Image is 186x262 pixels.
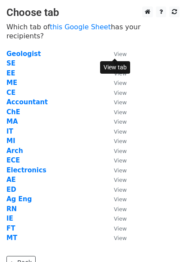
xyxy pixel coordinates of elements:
[6,186,16,193] a: ED
[100,61,130,74] div: View tab
[114,225,127,232] small: View
[6,118,18,125] a: MA
[114,51,127,57] small: View
[114,187,127,193] small: View
[105,128,127,135] a: View
[6,195,32,203] a: Ag Eng
[114,167,127,174] small: View
[114,235,127,241] small: View
[6,79,17,87] a: ME
[6,225,15,232] a: FT
[105,69,127,77] a: View
[114,99,127,106] small: View
[105,234,127,242] a: View
[105,108,127,116] a: View
[105,166,127,174] a: View
[6,108,20,116] a: ChE
[6,166,46,174] a: Electronics
[6,6,180,19] h3: Choose tab
[114,157,127,164] small: View
[143,221,186,262] iframe: Chat Widget
[105,147,127,155] a: View
[6,205,17,213] a: RN
[6,176,16,184] a: AE
[6,156,20,164] a: ECE
[114,128,127,135] small: View
[114,215,127,222] small: View
[6,234,17,242] a: MT
[6,69,15,77] a: EE
[114,90,127,96] small: View
[105,137,127,145] a: View
[6,22,180,41] p: Which tab of has your recipients?
[6,147,23,155] a: Arch
[6,59,15,67] a: SE
[6,98,48,106] a: Accountant
[105,195,127,203] a: View
[114,196,127,203] small: View
[105,215,127,222] a: View
[114,70,127,77] small: View
[105,156,127,164] a: View
[114,109,127,115] small: View
[105,98,127,106] a: View
[105,118,127,125] a: View
[6,50,41,58] a: Geologist
[50,23,111,31] a: this Google Sheet
[114,138,127,144] small: View
[114,80,127,86] small: View
[105,186,127,193] a: View
[114,119,127,125] small: View
[105,205,127,213] a: View
[105,89,127,97] a: View
[105,79,127,87] a: View
[105,225,127,232] a: View
[6,215,13,222] a: IE
[114,148,127,154] small: View
[105,50,127,58] a: View
[6,128,13,135] a: IT
[114,177,127,183] small: View
[114,206,127,212] small: View
[105,176,127,184] a: View
[6,89,15,97] a: CE
[6,137,15,145] a: MI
